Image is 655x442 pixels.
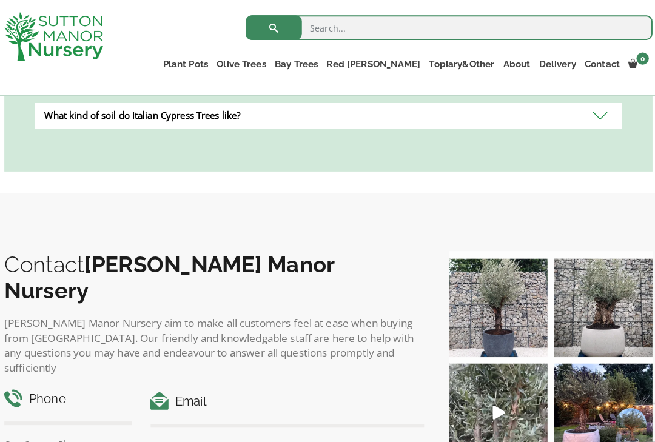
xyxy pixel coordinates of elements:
div: What kind of soil do Italian Cypress Trees like? [39,101,616,126]
img: logo [9,12,106,60]
a: Topiary&Other [422,55,495,72]
a: Olive Trees [213,55,270,72]
img: Check out this beauty we potted at our nursery today ❤️‍🔥 A huge, ancient gnarled Olive tree plan... [549,254,646,351]
h4: Email [153,385,422,404]
a: Contact [575,55,618,72]
h4: Phone [9,383,135,401]
a: About [495,55,530,72]
span: 0 [630,52,642,64]
input: Search... [246,15,646,39]
a: 0 [618,55,646,72]
a: Bay Trees [270,55,321,72]
img: A beautiful multi-stem Spanish Olive tree potted in our luxurious fibre clay pots 😍😍 [446,254,543,351]
p: [PERSON_NAME] Manor Nursery aim to make all customers feel at ease when buying from [GEOGRAPHIC_D... [9,310,422,369]
a: Plant Pots [161,55,213,72]
h2: Contact [9,247,422,298]
b: [PERSON_NAME] Manor Nursery [9,247,334,298]
a: Delivery [530,55,575,72]
svg: Play [489,398,501,412]
a: Red [PERSON_NAME] [321,55,422,72]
